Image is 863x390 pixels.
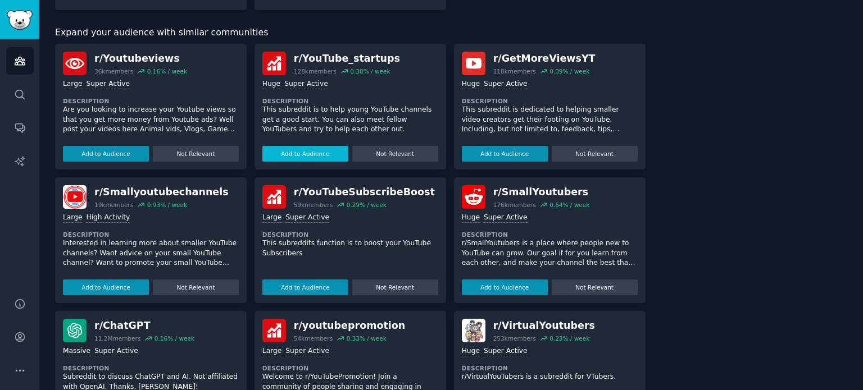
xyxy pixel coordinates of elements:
[262,238,438,258] p: This subreddits function is to boost your YouTube Subscribers
[63,213,82,223] div: Large
[153,146,239,162] button: Not Relevant
[55,26,268,40] span: Expand your audience with similar communities
[262,279,348,295] button: Add to Audience
[285,346,329,357] div: Super Active
[549,201,589,209] div: 0.64 % / week
[262,364,438,372] dt: Description
[352,279,438,295] button: Not Relevant
[63,79,82,90] div: Large
[63,231,239,238] dt: Description
[262,213,281,223] div: Large
[294,319,405,333] div: r/ youtubepromotion
[549,334,589,342] div: 0.23 % / week
[262,52,286,75] img: YouTube_startups
[462,231,638,238] dt: Description
[262,185,286,209] img: YouTubeSubscribeBoost
[94,334,140,342] div: 11.2M members
[484,346,528,357] div: Super Active
[462,52,485,75] img: GetMoreViewsYT
[294,67,337,75] div: 128k members
[462,79,480,90] div: Huge
[294,334,333,342] div: 54k members
[350,67,390,75] div: 0.38 % / week
[294,201,333,209] div: 59k members
[94,67,133,75] div: 36k members
[462,213,480,223] div: Huge
[63,364,239,372] dt: Description
[262,231,438,238] dt: Description
[493,319,595,333] div: r/ VirtualYoutubers
[262,319,286,342] img: youtubepromotion
[462,105,638,135] p: This subreddit is dedicated to helping smaller video creators get their footing on YouTube. Inclu...
[352,146,438,162] button: Not Relevant
[484,213,528,223] div: Super Active
[63,97,239,105] dt: Description
[285,213,329,223] div: Super Active
[284,79,328,90] div: Super Active
[155,334,194,342] div: 0.16 % / week
[94,346,138,357] div: Super Active
[493,201,536,209] div: 176k members
[262,346,281,357] div: Large
[63,146,149,162] button: Add to Audience
[493,185,590,199] div: r/ SmallYoutubers
[63,52,87,75] img: Youtubeviews
[347,201,387,209] div: 0.29 % / week
[493,334,536,342] div: 253k members
[262,97,438,105] dt: Description
[493,67,536,75] div: 118k members
[63,346,90,357] div: Massive
[63,279,149,295] button: Add to Audience
[462,185,485,209] img: SmallYoutubers
[86,79,130,90] div: Super Active
[153,279,239,295] button: Not Relevant
[63,238,239,268] p: Interested in learning more about smaller YouTube channels? Want advice on your small YouTube cha...
[147,67,187,75] div: 0.16 % / week
[552,146,638,162] button: Not Relevant
[94,201,133,209] div: 19k members
[462,279,548,295] button: Add to Audience
[484,79,528,90] div: Super Active
[94,185,229,199] div: r/ Smallyoutubechannels
[462,238,638,268] p: r/SmallYoutubers is a place where people new to YouTube can grow. Our goal if for you learn from ...
[7,10,33,30] img: GummySearch logo
[462,346,480,357] div: Huge
[549,67,589,75] div: 0.09 % / week
[294,52,400,66] div: r/ YouTube_startups
[493,52,596,66] div: r/ GetMoreViewsYT
[262,105,438,135] p: This subreddit is to help young YouTube channels get a good start. You can also meet fellow YouTu...
[462,319,485,342] img: VirtualYoutubers
[462,97,638,105] dt: Description
[462,372,638,382] p: r/VirtualYouTubers is a subreddit for VTubers.
[63,105,239,135] p: Are you looking to increase your Youtube views so that you get more money from Youtube ads? Well ...
[462,364,638,372] dt: Description
[552,279,638,295] button: Not Relevant
[262,146,348,162] button: Add to Audience
[462,146,548,162] button: Add to Audience
[347,334,387,342] div: 0.33 % / week
[294,185,435,199] div: r/ YouTubeSubscribeBoost
[94,319,194,333] div: r/ ChatGPT
[262,79,280,90] div: Huge
[63,185,87,209] img: Smallyoutubechannels
[147,201,187,209] div: 0.93 % / week
[63,319,87,342] img: ChatGPT
[94,52,187,66] div: r/ Youtubeviews
[86,213,130,223] div: High Activity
